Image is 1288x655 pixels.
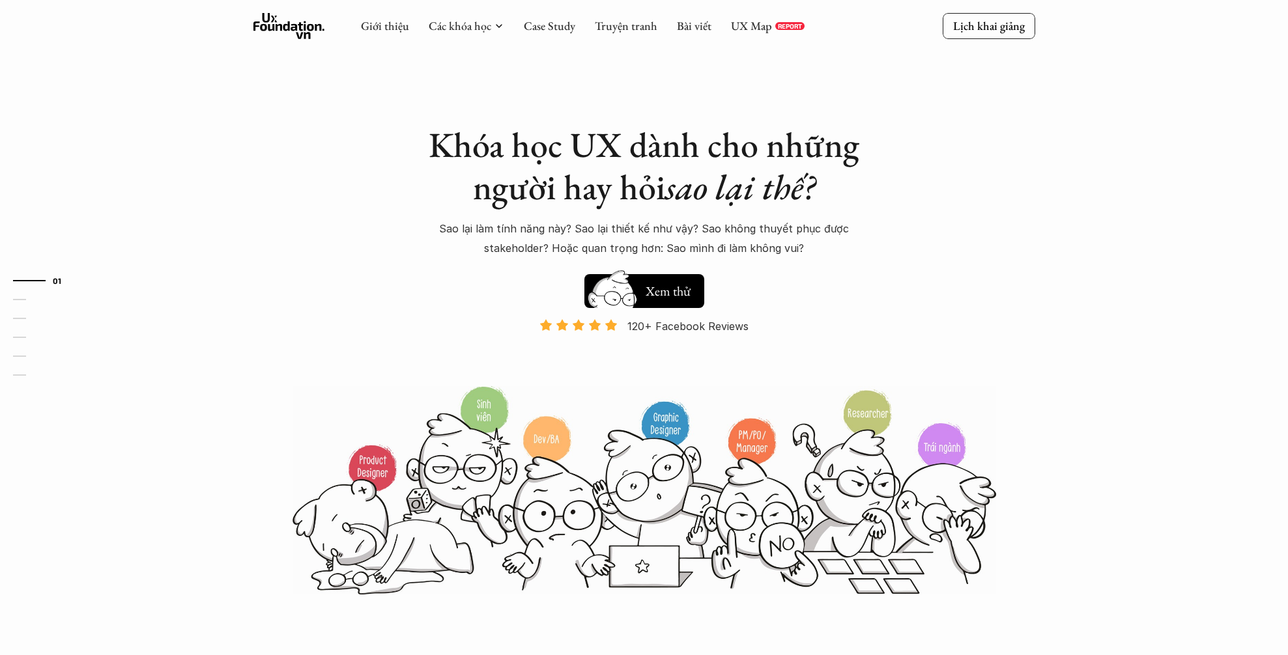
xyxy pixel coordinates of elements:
p: REPORT [778,22,802,30]
a: UX Map [731,18,772,33]
a: 120+ Facebook Reviews [528,318,760,384]
h5: Xem thử [646,282,694,300]
a: Giới thiệu [361,18,409,33]
a: 01 [13,273,75,288]
a: Bài viết [677,18,711,33]
a: Lịch khai giảng [943,13,1035,38]
h1: Khóa học UX dành cho những người hay hỏi [416,124,872,208]
p: Sao lại làm tính năng này? Sao lại thiết kế như vậy? Sao không thuyết phục được stakeholder? Hoặc... [416,219,872,258]
strong: 01 [53,275,62,285]
a: Case Study [524,18,575,33]
a: Truyện tranh [595,18,657,33]
a: REPORT [775,22,805,30]
p: 120+ Facebook Reviews [627,316,749,336]
p: Lịch khai giảng [953,18,1025,33]
em: sao lại thế? [665,164,815,210]
a: Các khóa học [429,18,491,33]
a: Xem thử [584,268,704,308]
